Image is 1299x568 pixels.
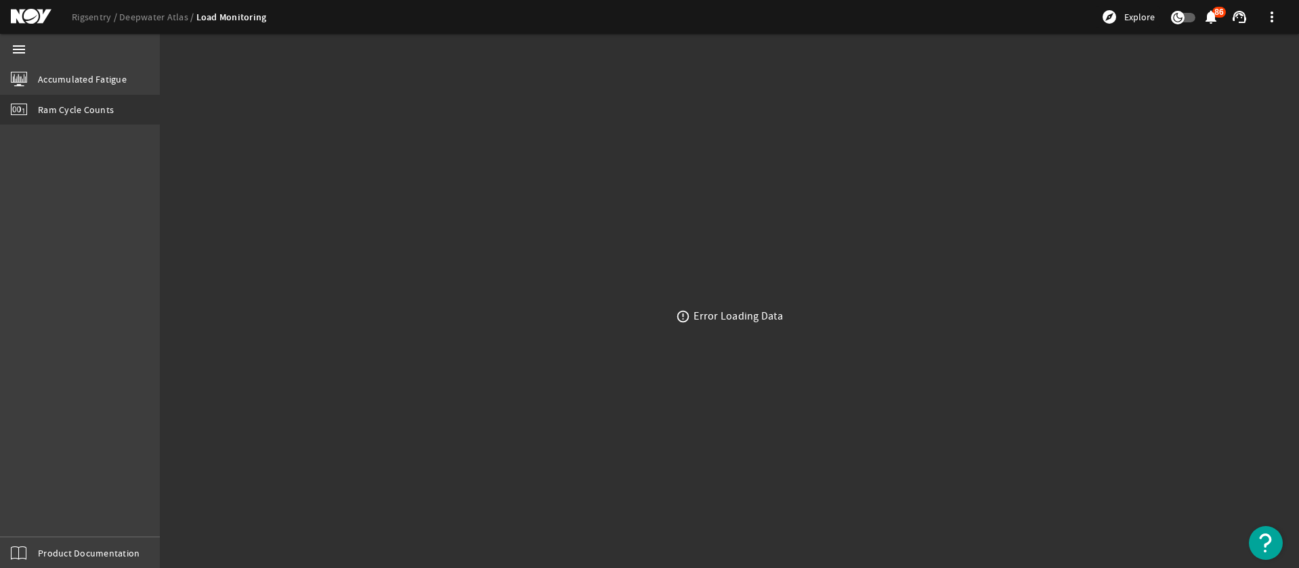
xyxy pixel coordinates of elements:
span: Accumulated Fatigue [38,72,127,86]
a: Rigsentry [72,11,119,23]
a: Load Monitoring [196,11,267,24]
mat-icon: explore [1101,9,1117,25]
div: Error Loading Data [694,309,783,323]
mat-icon: menu [11,41,27,58]
button: more_vert [1256,1,1288,33]
span: Ram Cycle Counts [38,103,114,116]
mat-icon: notifications [1203,9,1219,25]
span: Product Documentation [38,546,140,560]
button: Open Resource Center [1249,526,1283,560]
a: Deepwater Atlas [119,11,196,23]
mat-icon: support_agent [1231,9,1248,25]
span: Explore [1124,10,1155,24]
button: 86 [1204,10,1218,24]
mat-icon: error_outline [676,309,690,324]
button: Explore [1096,6,1160,28]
